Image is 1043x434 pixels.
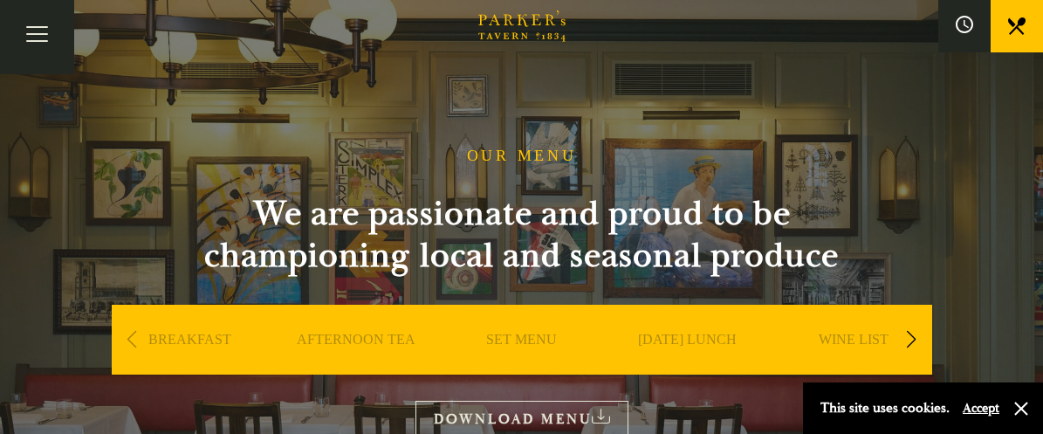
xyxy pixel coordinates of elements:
a: SET MENU [486,331,557,401]
div: 3 / 9 [443,305,600,427]
h2: We are passionate and proud to be championing local and seasonal produce [173,193,871,277]
button: Close and accept [1012,400,1030,417]
div: 4 / 9 [609,305,766,427]
div: 2 / 9 [278,305,435,427]
p: This site uses cookies. [820,396,950,421]
h1: OUR MENU [467,147,577,166]
a: AFTERNOON TEA [297,331,415,401]
div: Previous slide [120,320,144,359]
div: Next slide [900,320,923,359]
a: WINE LIST [819,331,889,401]
button: Accept [963,400,999,417]
a: [DATE] LUNCH [638,331,737,401]
div: 1 / 9 [112,305,269,427]
div: 5 / 9 [775,305,932,427]
a: BREAKFAST [148,331,231,401]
